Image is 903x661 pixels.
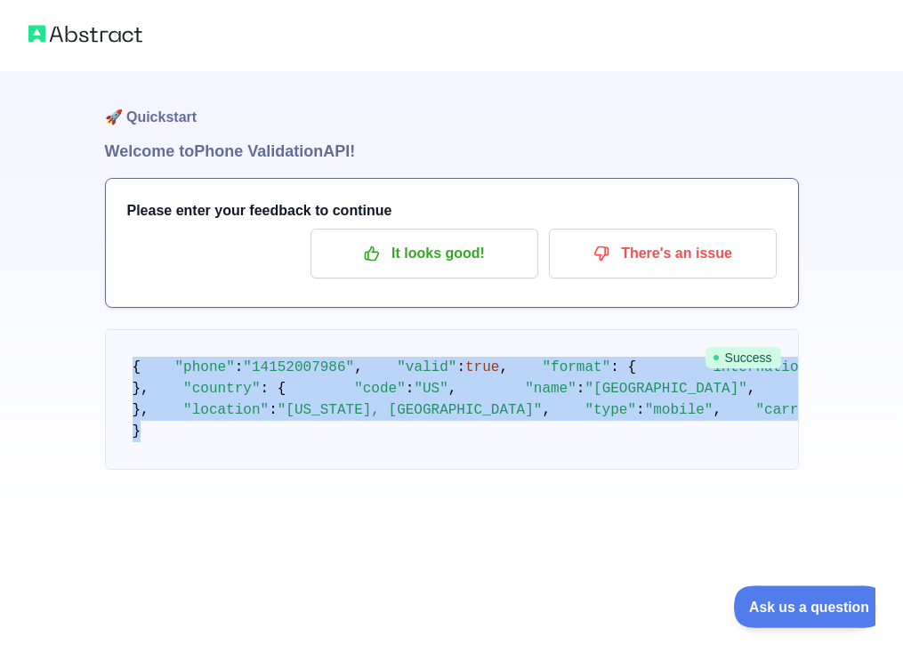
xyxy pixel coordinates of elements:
[397,359,456,375] span: "valid"
[175,359,235,375] span: "phone"
[705,359,833,375] span: "international"
[747,381,756,397] span: ,
[562,238,763,269] p: There's an issue
[127,200,777,222] h3: Please enter your feedback to continue
[456,359,465,375] span: :
[354,359,363,375] span: ,
[499,359,508,375] span: ,
[576,381,585,397] span: :
[278,402,543,418] span: "[US_STATE], [GEOGRAPHIC_DATA]"
[610,359,636,375] span: : {
[713,402,722,418] span: ,
[645,402,714,418] span: "mobile"
[585,381,746,397] span: "[GEOGRAPHIC_DATA]"
[448,381,457,397] span: ,
[542,402,551,418] span: ,
[406,381,415,397] span: :
[105,71,799,139] h1: 🚀 Quickstart
[183,381,260,397] span: "country"
[542,359,610,375] span: "format"
[354,381,406,397] span: "code"
[414,381,447,397] span: "US"
[105,139,799,164] h1: Welcome to Phone Validation API!
[269,402,278,418] span: :
[28,21,142,46] img: Abstract logo
[734,585,875,627] iframe: Toggle Customer Support
[235,359,244,375] span: :
[261,381,286,397] span: : {
[465,359,499,375] span: true
[755,402,832,418] span: "carrier"
[183,402,269,418] span: "location"
[310,229,538,278] button: It looks good!
[324,238,525,269] p: It looks good!
[133,359,141,375] span: {
[705,347,781,368] span: Success
[636,402,645,418] span: :
[585,402,636,418] span: "type"
[525,381,576,397] span: "name"
[549,229,777,278] button: There's an issue
[243,359,354,375] span: "14152007986"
